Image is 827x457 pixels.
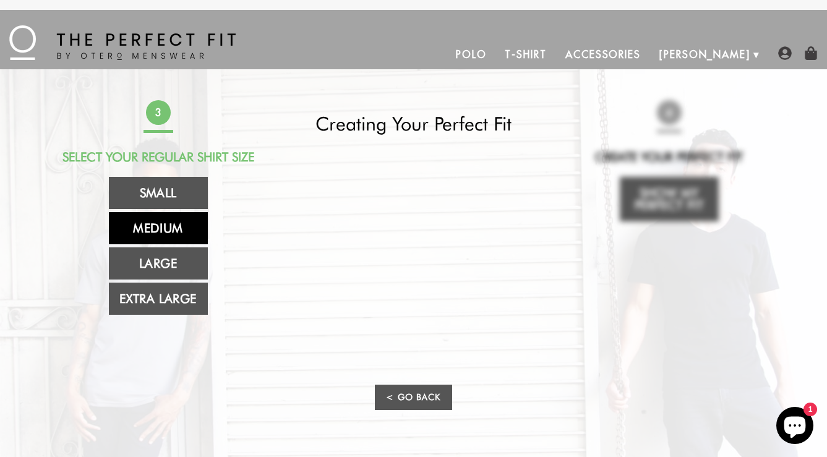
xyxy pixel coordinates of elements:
[304,113,523,135] h2: Creating Your Perfect Fit
[109,283,208,315] a: Extra Large
[145,100,170,125] span: 3
[556,40,650,69] a: Accessories
[447,40,496,69] a: Polo
[109,212,208,244] a: Medium
[109,247,208,280] a: Large
[773,407,817,447] inbox-online-store-chat: Shopify online store chat
[49,150,268,164] h2: Select Your Regular Shirt Size
[804,46,818,60] img: shopping-bag-icon.png
[650,40,760,69] a: [PERSON_NAME]
[778,46,792,60] img: user-account-icon.png
[109,177,208,209] a: Small
[375,385,452,410] a: < Go Back
[9,25,236,60] img: The Perfect Fit - by Otero Menswear - Logo
[495,40,555,69] a: T-Shirt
